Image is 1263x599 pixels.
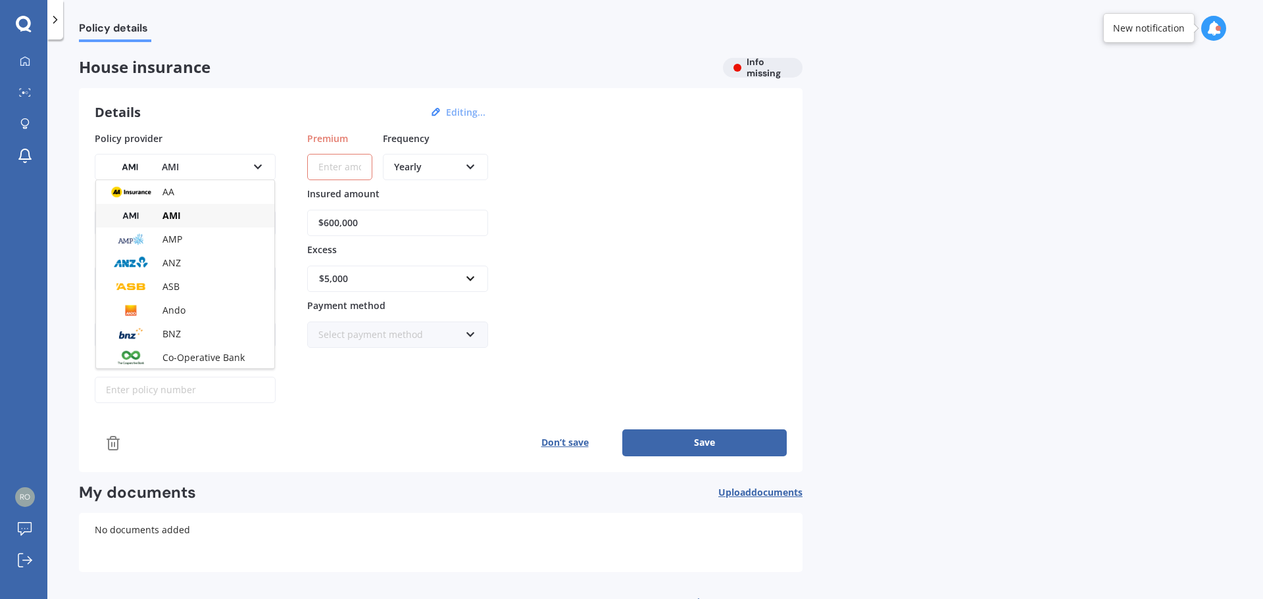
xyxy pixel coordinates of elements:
span: Payment method [307,299,385,312]
span: Premium [307,132,348,144]
span: ANZ [162,256,181,269]
span: Excess [307,243,337,256]
input: Enter amount [307,210,488,236]
img: AMP.webp [107,230,155,249]
span: AA [162,185,174,198]
span: BNZ [162,327,181,340]
img: ANZ.png [107,254,155,272]
img: Ando.png [107,301,155,320]
span: Policy type [95,299,145,312]
div: Select payment method [318,327,460,342]
span: AMI [162,209,181,222]
div: AMI [106,160,247,174]
div: $5,000 [319,272,460,286]
h3: Details [95,104,141,121]
button: Don’t save [507,429,622,456]
img: 5b3cd607d30b07d33ea54edf5d007b44 [15,487,35,507]
button: Save [622,429,787,456]
span: Frequency [383,132,430,144]
input: Enter amount [307,154,372,180]
img: BNZ.png [107,325,155,343]
span: ASB [162,280,180,293]
input: Enter address [95,266,276,292]
h2: My documents [79,483,196,503]
span: documents [751,486,803,498]
span: Insured amount [307,187,380,200]
img: ASB.png [107,277,155,296]
span: Upload [718,487,803,498]
span: Policy details [79,22,151,39]
span: Policy provider [95,132,162,144]
span: AMP [162,233,182,245]
span: Insured address [95,243,167,256]
span: Co-Operative Bank [162,351,245,364]
img: AMI-text-1.webp [107,206,155,225]
span: Ando [162,304,186,316]
input: Enter policy number [95,377,276,403]
div: New notification [1113,22,1185,35]
img: AMI-text-1.webp [106,158,155,176]
span: Policy number [95,354,160,367]
button: Editing... [442,107,489,118]
img: AA.webp [107,183,155,201]
span: House insurance [79,58,712,77]
div: No documents added [79,513,803,572]
div: Yearly [394,160,460,174]
button: Uploaddocuments [718,483,803,503]
span: Renewal date [95,187,155,200]
img: operativebank.png [107,348,155,367]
